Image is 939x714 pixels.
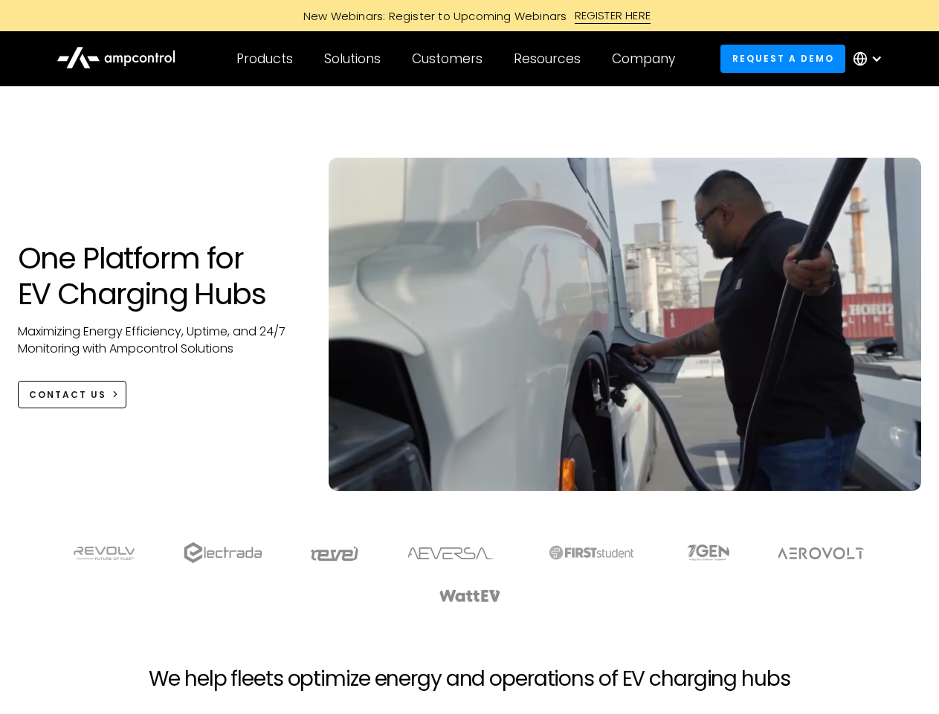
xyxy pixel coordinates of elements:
[149,666,790,692] h2: We help fleets optimize energy and operations of EV charging hubs
[612,51,675,67] div: Company
[236,51,293,67] div: Products
[514,51,581,67] div: Resources
[575,7,651,24] div: REGISTER HERE
[29,388,106,402] div: CONTACT US
[324,51,381,67] div: Solutions
[288,8,575,24] div: New Webinars: Register to Upcoming Webinars
[439,590,501,602] img: WattEV logo
[18,381,127,408] a: CONTACT US
[18,240,300,312] h1: One Platform for EV Charging Hubs
[720,45,845,72] a: Request a demo
[412,51,483,67] div: Customers
[135,7,804,24] a: New Webinars: Register to Upcoming WebinarsREGISTER HERE
[184,542,262,563] img: electrada logo
[18,324,300,357] p: Maximizing Energy Efficiency, Uptime, and 24/7 Monitoring with Ampcontrol Solutions
[777,547,865,559] img: Aerovolt Logo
